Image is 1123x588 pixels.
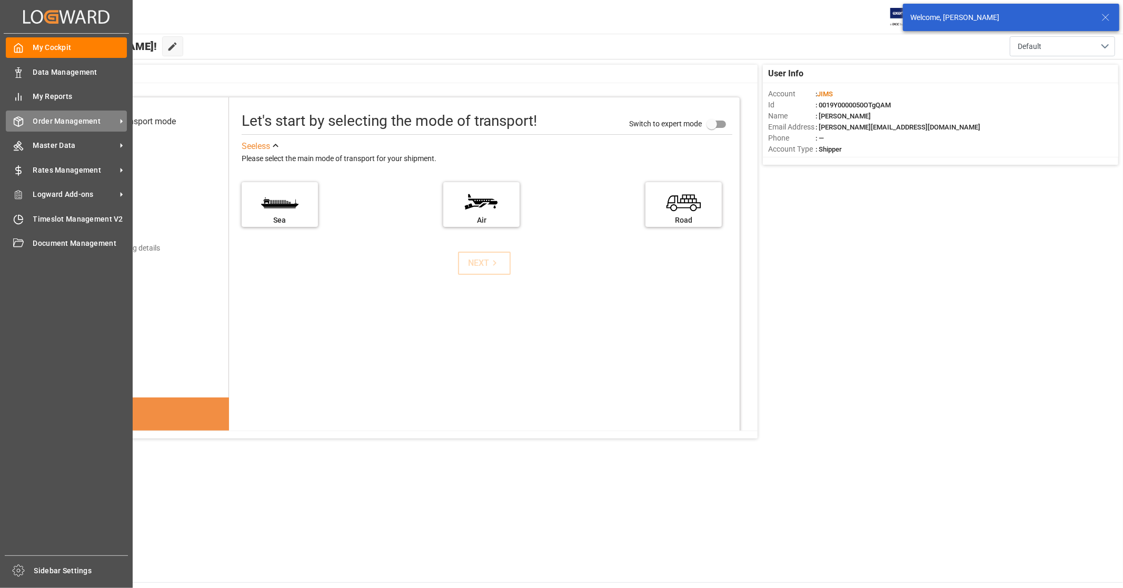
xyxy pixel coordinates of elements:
[768,88,816,99] span: Account
[94,115,176,128] div: Select transport mode
[6,208,127,229] a: Timeslot Management V2
[33,116,116,127] span: Order Management
[6,37,127,58] a: My Cockpit
[33,67,127,78] span: Data Management
[629,119,702,127] span: Switch to expert mode
[458,252,511,275] button: NEXT
[33,165,116,176] span: Rates Management
[816,134,824,142] span: : —
[33,214,127,225] span: Timeslot Management V2
[817,90,833,98] span: JIMS
[468,257,500,270] div: NEXT
[6,86,127,107] a: My Reports
[33,238,127,249] span: Document Management
[6,62,127,82] a: Data Management
[816,101,891,109] span: : 0019Y0000050OTgQAM
[33,42,127,53] span: My Cockpit
[33,189,116,200] span: Logward Add-ons
[449,215,514,226] div: Air
[6,233,127,254] a: Document Management
[816,90,833,98] span: :
[768,67,803,80] span: User Info
[242,153,732,165] div: Please select the main mode of transport for your shipment.
[768,111,816,122] span: Name
[1010,36,1115,56] button: open menu
[247,215,313,226] div: Sea
[768,122,816,133] span: Email Address
[33,91,127,102] span: My Reports
[34,565,128,576] span: Sidebar Settings
[768,133,816,144] span: Phone
[768,144,816,155] span: Account Type
[33,140,116,151] span: Master Data
[816,123,980,131] span: : [PERSON_NAME][EMAIL_ADDRESS][DOMAIN_NAME]
[1018,41,1041,52] span: Default
[44,36,157,56] span: Hello [PERSON_NAME]!
[910,12,1091,23] div: Welcome, [PERSON_NAME]
[242,140,270,153] div: See less
[651,215,717,226] div: Road
[816,112,871,120] span: : [PERSON_NAME]
[890,8,927,26] img: Exertis%20JAM%20-%20Email%20Logo.jpg_1722504956.jpg
[242,110,537,132] div: Let's start by selecting the mode of transport!
[768,99,816,111] span: Id
[816,145,842,153] span: : Shipper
